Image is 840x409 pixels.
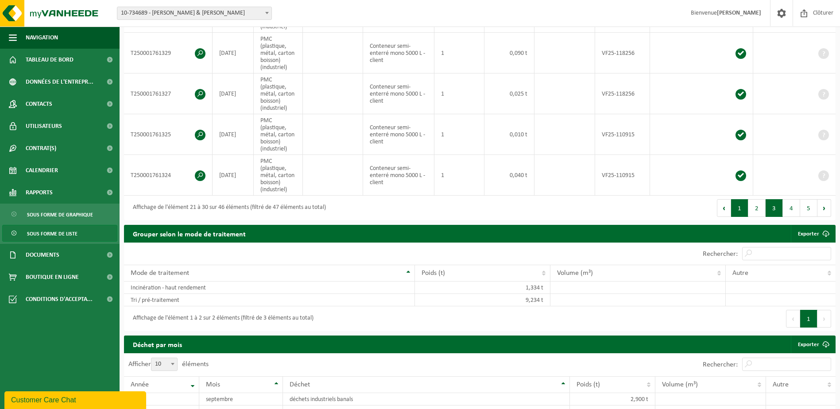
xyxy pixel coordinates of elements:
span: Autre [732,270,748,277]
span: 10 [151,358,177,370]
button: 1 [800,310,817,328]
td: Conteneur semi-enterré mono 5000 L - client [363,73,435,114]
div: Affichage de l'élément 1 à 2 sur 2 éléments (filtré de 3 éléments au total) [128,311,314,327]
span: Mode de traitement [131,270,189,277]
td: VF25-118256 [595,33,650,73]
button: Previous [717,199,731,217]
td: VF25-110915 [595,155,650,196]
span: Documents [26,244,59,266]
label: Rechercher: [703,361,738,368]
td: [DATE] [213,155,254,196]
span: Conditions d'accepta... [26,288,93,310]
td: déchets industriels banals [283,393,569,405]
strong: [PERSON_NAME] [717,10,761,16]
td: 0,040 t [484,155,534,196]
td: 1 [434,33,484,73]
td: 2025 [124,393,199,405]
td: [DATE] [213,73,254,114]
td: 1,334 t [415,282,550,294]
td: Tri / pré-traitement [124,294,415,306]
td: PMC (plastique, métal, carton boisson) (industriel) [254,155,303,196]
td: Conteneur semi-enterré mono 5000 L - client [363,114,435,155]
td: [DATE] [213,33,254,73]
button: 5 [800,199,817,217]
span: Boutique en ligne [26,266,79,288]
span: Sous forme de graphique [27,206,93,223]
td: VF25-110915 [595,114,650,155]
td: T250001761324 [124,155,213,196]
td: PMC (plastique, métal, carton boisson) (industriel) [254,73,303,114]
a: Sous forme de graphique [2,206,117,223]
h2: Déchet par mois [124,336,191,353]
span: Autre [773,381,789,388]
div: Affichage de l'élément 21 à 30 sur 46 éléments (filtré de 47 éléments au total) [128,200,326,216]
button: 3 [766,199,783,217]
td: T250001761327 [124,73,213,114]
td: T250001761325 [124,114,213,155]
td: 0,025 t [484,73,534,114]
iframe: chat widget [4,390,148,409]
td: 1 [434,73,484,114]
td: 9,234 t [415,294,550,306]
td: 2,900 t [570,393,655,405]
td: 1 [434,114,484,155]
label: Afficher éléments [128,361,209,368]
td: Conteneur semi-enterré mono 5000 L - client [363,33,435,73]
span: Navigation [26,27,58,49]
button: Next [817,310,831,328]
span: 10 [151,358,178,371]
td: 0,090 t [484,33,534,73]
td: septembre [199,393,283,405]
span: Volume (m³) [662,381,698,388]
td: PMC (plastique, métal, carton boisson) (industriel) [254,114,303,155]
span: Tableau de bord [26,49,74,71]
span: Année [131,381,149,388]
span: Utilisateurs [26,115,62,137]
span: Poids (t) [422,270,445,277]
button: 4 [783,199,800,217]
td: PMC (plastique, métal, carton boisson) (industriel) [254,33,303,73]
button: Next [817,199,831,217]
a: Sous forme de liste [2,225,117,242]
span: 10-734689 - ROGER & ROGER - MOUSCRON [117,7,272,20]
button: 2 [748,199,766,217]
span: Poids (t) [577,381,600,388]
span: Volume (m³) [557,270,593,277]
a: Exporter [791,225,835,243]
span: Sous forme de liste [27,225,77,242]
h2: Grouper selon le mode de traitement [124,225,255,242]
td: 1 [434,155,484,196]
span: Contacts [26,93,52,115]
td: 0,010 t [484,114,534,155]
span: Calendrier [26,159,58,181]
span: Mois [206,381,220,388]
span: Rapports [26,181,53,204]
td: Incinération - haut rendement [124,282,415,294]
span: 10-734689 - ROGER & ROGER - MOUSCRON [117,7,271,19]
span: Données de l'entrepr... [26,71,93,93]
td: T250001761329 [124,33,213,73]
td: [DATE] [213,114,254,155]
button: Previous [786,310,800,328]
label: Rechercher: [703,251,738,258]
button: 1 [731,199,748,217]
td: Conteneur semi-enterré mono 5000 L - client [363,155,435,196]
span: Déchet [290,381,310,388]
span: Contrat(s) [26,137,56,159]
a: Exporter [791,336,835,353]
td: VF25-118256 [595,73,650,114]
